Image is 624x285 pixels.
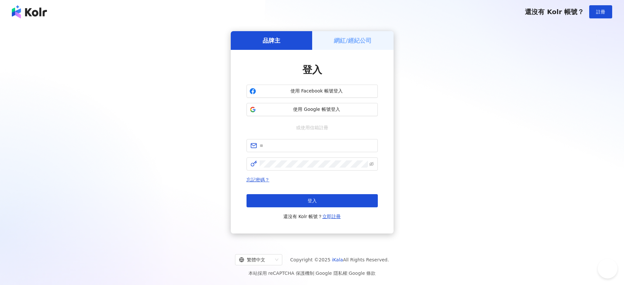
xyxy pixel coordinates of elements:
img: logo [12,5,47,18]
span: 註冊 [596,9,605,14]
span: | [347,271,349,276]
a: Google 隱私權 [316,271,347,276]
h5: 網紅/經紀公司 [334,36,372,45]
span: 登入 [302,64,322,75]
div: 繁體中文 [239,254,272,265]
span: 登入 [308,198,317,203]
button: 註冊 [589,5,612,18]
span: 使用 Facebook 帳號登入 [259,88,375,94]
span: eye-invisible [369,162,374,166]
a: 忘記密碼？ [247,177,269,182]
button: 使用 Facebook 帳號登入 [247,85,378,98]
h5: 品牌主 [263,36,280,45]
button: 登入 [247,194,378,207]
span: 使用 Google 帳號登入 [259,106,375,113]
a: Google 條款 [349,271,376,276]
span: 本站採用 reCAPTCHA 保護機制 [248,269,376,277]
iframe: Help Scout Beacon - Open [598,259,617,278]
button: 使用 Google 帳號登入 [247,103,378,116]
span: 還沒有 Kolr 帳號？ [283,213,341,220]
span: 或使用信箱註冊 [291,124,333,131]
span: | [314,271,316,276]
span: 還沒有 Kolr 帳號？ [525,8,584,16]
a: iKala [332,257,343,262]
span: Copyright © 2025 All Rights Reserved. [290,256,389,264]
a: 立即註冊 [322,214,341,219]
